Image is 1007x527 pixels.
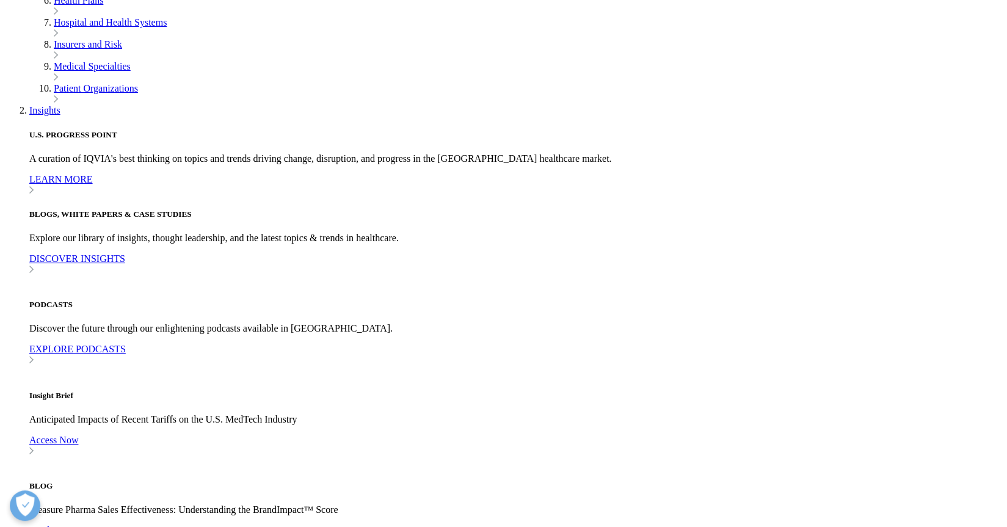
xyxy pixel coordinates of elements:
button: Open Preferences [10,490,40,521]
a: Medical Specialties [54,61,131,71]
a: Hospital and Health Systems [54,17,167,27]
p: Anticipated Impacts of Recent Tariffs on the U.S. MedTech Industry [29,414,1002,425]
h5: PODCASTS [29,300,1002,310]
h5: Insight Brief [29,391,1002,401]
a: EXPLORE PODCASTS [29,344,1002,366]
a: Insurers and Risk [54,39,122,49]
a: DISCOVER INSIGHTS [29,253,1002,275]
h5: U.S. PROGRESS POINT [29,130,1002,140]
a: Access Now [29,435,1002,457]
a: Insights [29,105,60,115]
p: A curation of IQVIA's best thinking on topics and trends driving change, disruption, and progress... [29,153,1002,164]
p: Explore our library of insights, thought leadership, and the latest topics & trends in healthcare. [29,233,1002,244]
h5: BLOGS, WHITE PAPERS & CASE STUDIES [29,209,1002,219]
p: Discover the future through our enlightening podcasts available in [GEOGRAPHIC_DATA]. [29,323,1002,334]
p: Measure Pharma Sales Effectiveness: Understanding the BrandImpact™ Score [29,504,1002,515]
a: LEARN MORE [29,174,1002,196]
h5: BLOG [29,481,1002,491]
a: Patient Organizations [54,83,138,93]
